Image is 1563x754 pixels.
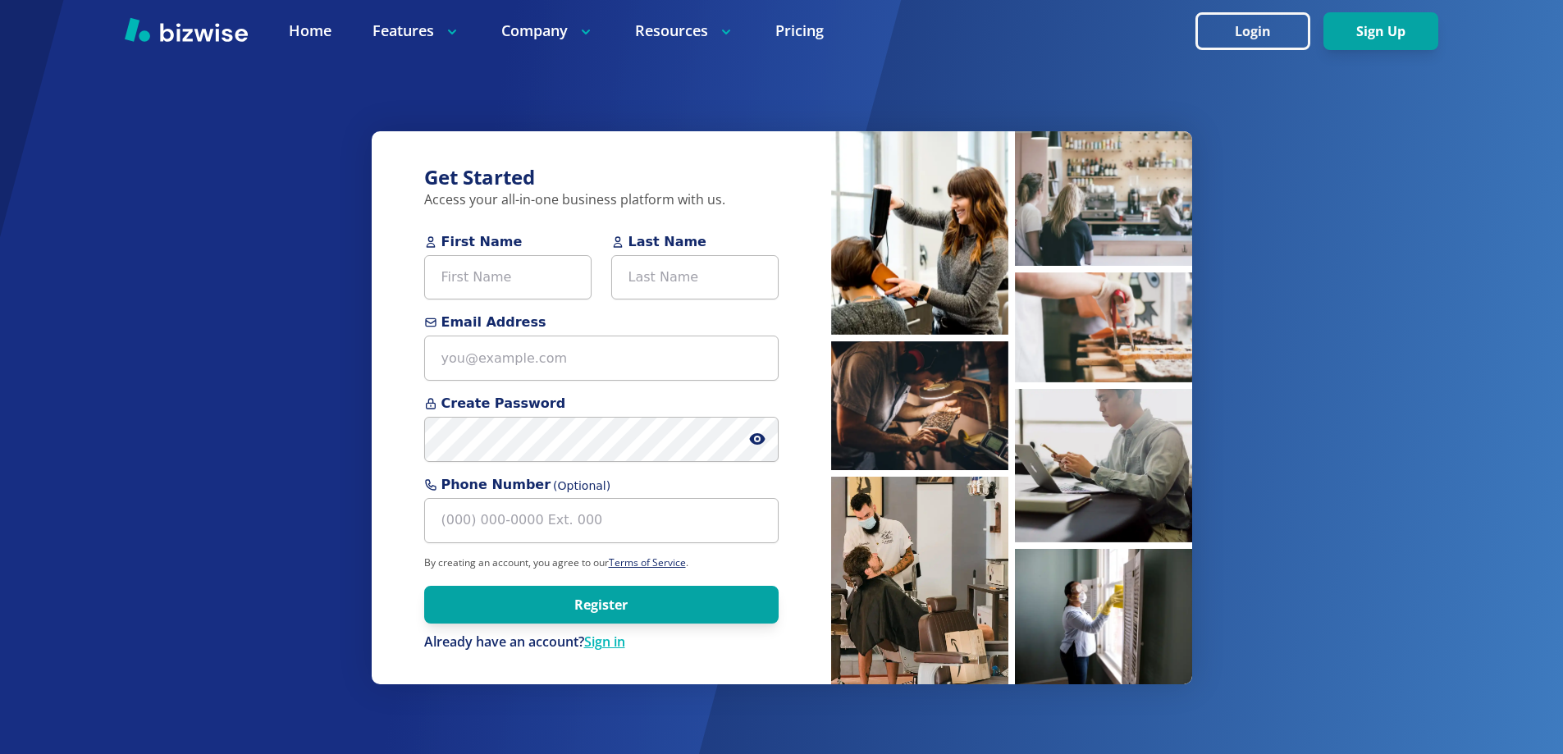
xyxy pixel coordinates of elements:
[1015,131,1192,266] img: People waiting at coffee bar
[1195,24,1323,39] a: Login
[424,498,779,543] input: (000) 000-0000 Ext. 000
[125,17,248,42] img: Bizwise Logo
[1015,272,1192,382] img: Pastry chef making pastries
[611,232,779,252] span: Last Name
[584,633,625,651] a: Sign in
[611,255,779,300] input: Last Name
[424,633,779,651] div: Already have an account?Sign in
[424,313,779,332] span: Email Address
[424,394,779,414] span: Create Password
[1323,12,1438,50] button: Sign Up
[424,586,779,624] button: Register
[424,232,592,252] span: First Name
[424,255,592,300] input: First Name
[1015,389,1192,542] img: Man working on laptop
[775,21,824,41] a: Pricing
[635,21,734,41] p: Resources
[609,555,686,569] a: Terms of Service
[424,164,779,191] h3: Get Started
[372,21,460,41] p: Features
[289,21,331,41] a: Home
[424,633,779,651] p: Already have an account?
[1015,549,1192,684] img: Cleaner sanitizing windows
[424,475,779,495] span: Phone Number
[1195,12,1310,50] button: Login
[1323,24,1438,39] a: Sign Up
[424,336,779,381] input: you@example.com
[501,21,594,41] p: Company
[831,131,1008,335] img: Hairstylist blow drying hair
[831,341,1008,470] img: Man inspecting coffee beans
[424,191,779,209] p: Access your all-in-one business platform with us.
[424,556,779,569] p: By creating an account, you agree to our .
[831,477,1008,684] img: Barber cutting hair
[553,478,610,495] span: (Optional)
